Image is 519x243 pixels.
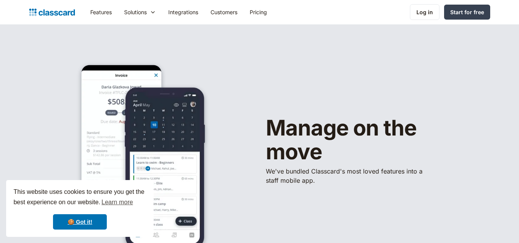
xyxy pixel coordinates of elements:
div: cookieconsent [6,180,154,237]
div: Start for free [450,8,484,16]
a: learn more about cookies [100,197,134,208]
div: Solutions [118,3,162,21]
a: Customers [204,3,244,21]
a: Pricing [244,3,273,21]
div: Solutions [124,8,147,16]
a: Log in [410,4,439,20]
span: This website uses cookies to ensure you get the best experience on our website. [13,187,146,208]
a: Features [84,3,118,21]
a: dismiss cookie message [53,214,107,230]
a: Logo [29,7,75,18]
h1: Manage on the move [266,116,466,164]
p: We've bundled ​Classcard's most loved features into a staff mobile app. [266,167,427,185]
a: Integrations [162,3,204,21]
div: Log in [416,8,433,16]
a: Start for free [444,5,490,20]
